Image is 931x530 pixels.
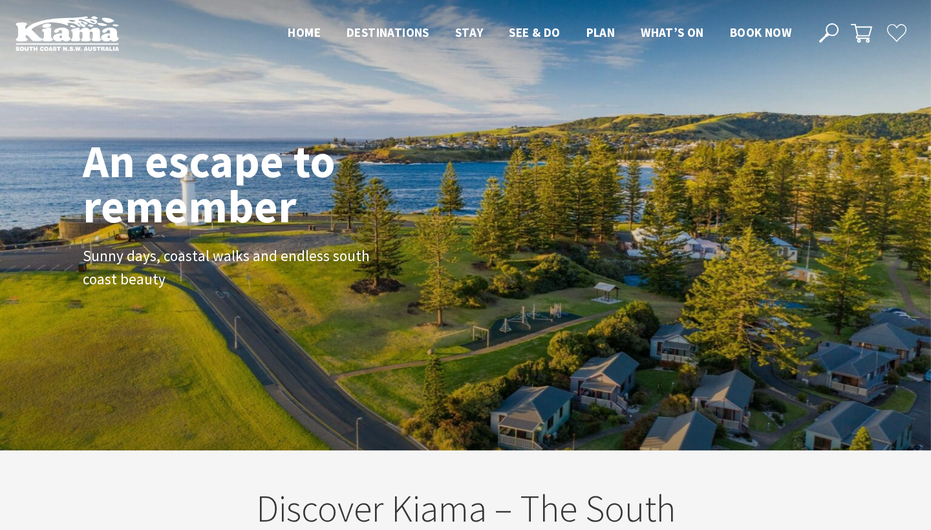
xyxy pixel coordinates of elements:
span: Stay [455,25,484,40]
span: Destinations [347,25,429,40]
h1: An escape to remember [83,138,438,229]
p: Sunny days, coastal walks and endless south coast beauty [83,244,374,292]
img: Kiama Logo [16,16,119,51]
span: What’s On [641,25,704,40]
span: See & Do [509,25,560,40]
span: Book now [730,25,791,40]
nav: Main Menu [275,23,804,44]
span: Home [288,25,321,40]
span: Plan [586,25,615,40]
